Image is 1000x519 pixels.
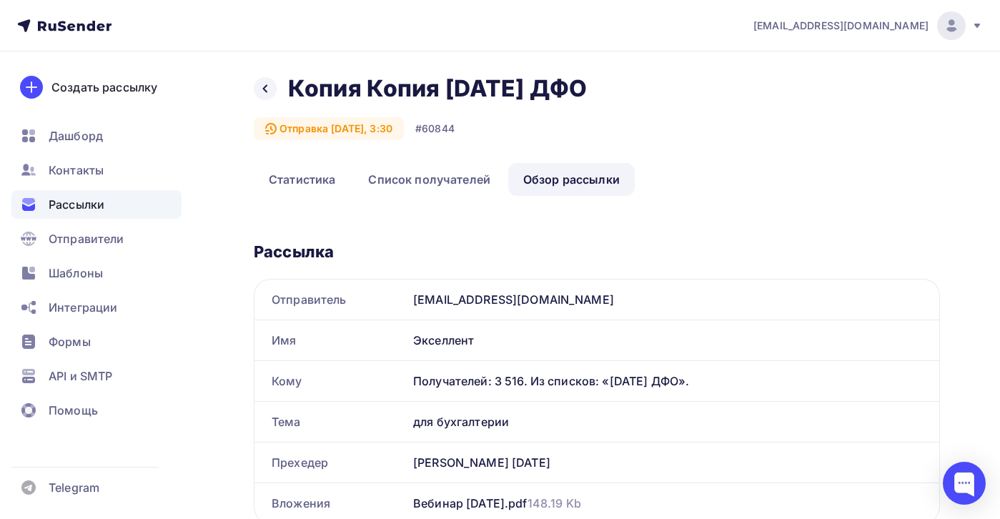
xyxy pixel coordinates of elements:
div: Получателей: 3 516. Из списков: «[DATE] ДФО». [413,372,922,390]
strong: . Новые проблемы в расчете зарплаты и регулировании трудовых отношений. [98,76,371,102]
span: 148.19 Kb [528,496,581,510]
p: Программа во вложении. [34,282,377,296]
a: Рассылки [11,190,182,219]
a: Отправители [11,224,182,253]
a: Обзор рассылки [508,163,635,196]
p: [PERSON_NAME]-консультант по вопросам учета труда и заработной платы. Автор многочисленных книг и... [213,116,377,200]
a: Статистика [254,163,350,196]
div: Создать рассылку [51,79,157,96]
span: API и SMTP [49,367,112,385]
span: Отправители [49,230,124,247]
a: [EMAIL_ADDRESS][DOMAIN_NAME] [753,11,983,40]
a: Дашборд [11,122,182,150]
span: Контакты [49,162,104,179]
p: Добрый день! Приглашаем Вас на [PERSON_NAME], который состоится [DATE]! (программа во вложении) [34,7,377,35]
a: Список получателей [353,163,505,196]
span: Дашборд [49,127,103,144]
div: Прехедер [254,443,407,483]
p: С уважением, ООО "Экселлент" Тел. [PHONE_NUMBER] [34,365,377,407]
div: Отправка [DATE], 3:30 [254,117,404,140]
div: Экселлент [407,320,939,360]
a: [URL][DOMAIN_NAME] [236,310,342,322]
span: Формы [49,333,91,350]
div: Имя [254,320,407,360]
div: Тема [254,402,407,442]
div: Кому [254,361,407,401]
span: Шаблоны [49,265,103,282]
h2: Копия Копия [DATE] ДФО [288,74,587,103]
a: Шаблоны [11,259,182,287]
p: Запросить счет Вы можете на нашем сайте или в ответном письме. В заявке прикрепить реквизиты орга... [34,310,377,352]
div: #60844 [415,122,455,136]
strong: Зарплатная отчетность за 9 месяцев 2025 года и методика ее контроля ФНС [39,64,372,89]
span: Интеграции [49,299,117,316]
div: Рассылка [254,242,940,262]
span: Рассылки [49,196,104,213]
div: Отправитель [254,280,407,320]
div: Вебинар [DATE].pdf [413,495,581,512]
img: Образование [34,116,199,239]
p: Вебинар + видеозапись + авторский материал 3 500 рублей! Видеозапись + авторский материал – 2 800... [34,253,377,281]
span: Помощь [49,402,98,419]
div: [EMAIL_ADDRESS][DOMAIN_NAME] [407,280,939,320]
a: Формы [11,327,182,356]
a: Контакты [11,156,182,184]
div: [PERSON_NAME] [DATE] [407,443,939,483]
div: для бухгалтерии [407,402,939,442]
span: Telegram [49,479,99,496]
span: [EMAIL_ADDRESS][DOMAIN_NAME] [753,19,929,33]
